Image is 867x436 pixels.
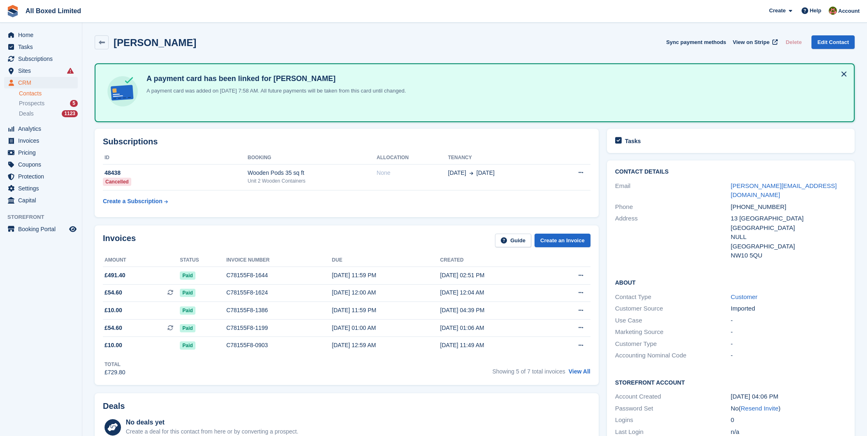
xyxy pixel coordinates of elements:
[448,151,552,165] th: Tenancy
[615,392,731,401] div: Account Created
[226,341,332,350] div: C78155F8-0903
[19,99,78,108] a: Prospects 5
[615,181,731,200] div: Email
[62,110,78,117] div: 1123
[18,53,67,65] span: Subscriptions
[4,147,78,158] a: menu
[4,29,78,41] a: menu
[731,404,846,413] div: No
[440,324,549,332] div: [DATE] 01:06 AM
[226,288,332,297] div: C78155F8-1624
[440,341,549,350] div: [DATE] 11:49 AM
[143,87,406,95] p: A payment card was added on [DATE] 7:58 AM. All future payments will be taken from this card unti...
[615,169,846,175] h2: Contact Details
[4,77,78,88] a: menu
[731,351,846,360] div: -
[440,254,549,267] th: Created
[731,242,846,251] div: [GEOGRAPHIC_DATA]
[829,7,837,15] img: Sharon Hawkins
[4,223,78,235] a: menu
[180,306,195,315] span: Paid
[19,109,78,118] a: Deals 1123
[4,123,78,135] a: menu
[535,234,590,247] a: Create an Invoice
[105,288,122,297] span: £54.60
[4,135,78,146] a: menu
[22,4,84,18] a: All Boxed Limited
[18,41,67,53] span: Tasks
[731,415,846,425] div: 0
[838,7,860,15] span: Account
[377,151,448,165] th: Allocation
[733,38,769,46] span: View on Stripe
[666,35,726,49] button: Sync payment methods
[615,339,731,349] div: Customer Type
[440,306,549,315] div: [DATE] 04:39 PM
[18,135,67,146] span: Invoices
[103,178,131,186] div: Cancelled
[67,67,74,74] i: Smart entry sync failures have occurred
[440,271,549,280] div: [DATE] 02:51 PM
[615,278,846,286] h2: About
[68,224,78,234] a: Preview store
[615,327,731,337] div: Marketing Source
[18,29,67,41] span: Home
[18,123,67,135] span: Analytics
[4,53,78,65] a: menu
[180,254,226,267] th: Status
[18,65,67,77] span: Sites
[103,254,180,267] th: Amount
[615,316,731,325] div: Use Case
[105,341,122,350] span: £10.00
[731,327,846,337] div: -
[103,234,136,247] h2: Invoices
[180,271,195,280] span: Paid
[180,341,195,350] span: Paid
[18,77,67,88] span: CRM
[18,195,67,206] span: Capital
[377,169,448,177] div: None
[226,254,332,267] th: Invoice number
[4,195,78,206] a: menu
[731,316,846,325] div: -
[615,404,731,413] div: Password Set
[769,7,786,15] span: Create
[126,417,298,427] div: No deals yet
[19,110,34,118] span: Deals
[569,368,590,375] a: View All
[730,35,779,49] a: View on Stripe
[126,427,298,436] div: Create a deal for this contact from here or by converting a prospect.
[7,5,19,17] img: stora-icon-8386f47178a22dfd0bd8f6a31ec36ba5ce8667c1dd55bd0f319d3a0aa187defe.svg
[731,339,846,349] div: -
[448,169,466,177] span: [DATE]
[18,183,67,194] span: Settings
[105,368,126,377] div: £729.80
[332,341,440,350] div: [DATE] 12:59 AM
[615,378,846,386] h2: Storefront Account
[440,288,549,297] div: [DATE] 12:04 AM
[143,74,406,83] h4: A payment card has been linked for [PERSON_NAME]
[4,41,78,53] a: menu
[4,65,78,77] a: menu
[226,306,332,315] div: C78155F8-1386
[19,100,44,107] span: Prospects
[226,324,332,332] div: C78155F8-1199
[332,288,440,297] div: [DATE] 12:00 AM
[180,324,195,332] span: Paid
[731,304,846,313] div: Imported
[7,213,82,221] span: Storefront
[18,147,67,158] span: Pricing
[18,159,67,170] span: Coupons
[248,151,377,165] th: Booking
[105,324,122,332] span: £54.60
[731,202,846,212] div: [PHONE_NUMBER]
[332,306,440,315] div: [DATE] 11:59 PM
[332,324,440,332] div: [DATE] 01:00 AM
[103,137,590,146] h2: Subscriptions
[615,214,731,260] div: Address
[103,169,248,177] div: 48438
[4,183,78,194] a: menu
[731,392,846,401] div: [DATE] 04:06 PM
[248,169,377,177] div: Wooden Pods 35 sq ft
[615,415,731,425] div: Logins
